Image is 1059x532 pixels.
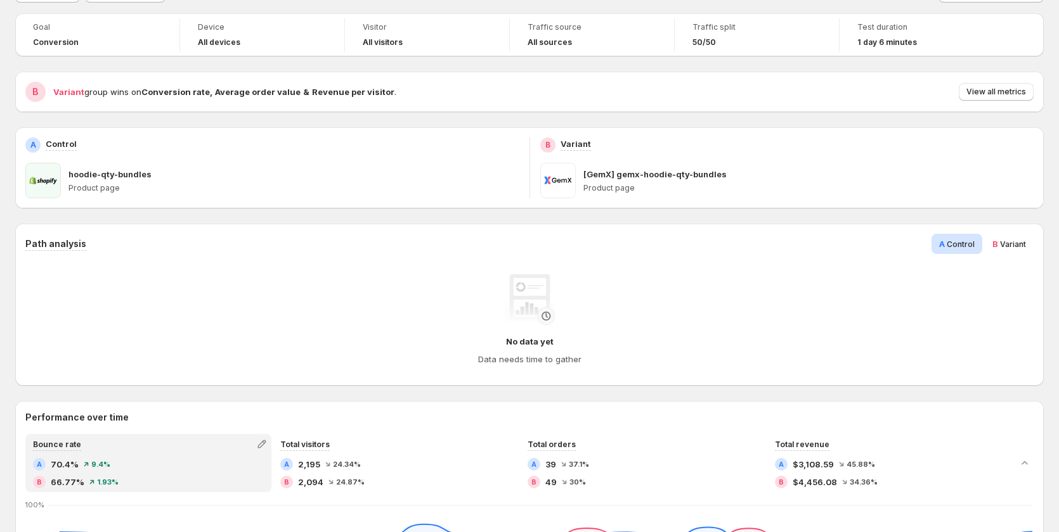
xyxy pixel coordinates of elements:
h2: Performance over time [25,411,1034,424]
h2: A [30,140,36,150]
span: 37.1% [569,460,589,468]
span: $4,456.08 [793,476,837,488]
strong: Average order value [215,87,301,97]
span: 9.4% [91,460,110,468]
p: Product page [68,183,519,193]
span: 50/50 [692,37,716,47]
h2: B [32,85,39,98]
a: DeviceAll devices [198,21,327,49]
span: Variant [53,87,84,97]
h2: B [284,478,289,486]
span: Control [947,239,975,249]
span: 1.93% [97,478,119,486]
h2: B [545,140,550,150]
p: Control [46,137,77,150]
span: 39 [545,458,556,471]
span: Test duration [857,22,987,32]
span: Bounce rate [33,440,81,449]
a: VisitorAll visitors [363,21,491,49]
strong: Conversion rate [141,87,210,97]
span: 34.36% [850,478,878,486]
span: 1 day 6 minutes [857,37,917,47]
span: 2,195 [298,458,320,471]
span: Traffic split [692,22,821,32]
span: Device [198,22,327,32]
p: [GemX] gemx-hoodie-qty-bundles [583,168,727,180]
span: Traffic source [528,22,656,32]
h2: A [531,460,536,468]
span: A [939,239,945,249]
h4: Data needs time to gather [478,353,581,365]
span: group wins on . [53,87,396,97]
span: B [992,239,998,249]
h2: A [37,460,42,468]
img: [GemX] gemx-hoodie-qty-bundles [540,163,576,198]
img: No data yet [504,274,555,325]
button: Collapse chart [1016,454,1034,472]
h2: B [531,478,536,486]
h4: No data yet [506,335,554,348]
p: hoodie-qty-bundles [68,168,152,180]
span: 49 [545,476,557,488]
span: Total visitors [280,440,330,449]
a: GoalConversion [33,21,162,49]
a: Traffic sourceAll sources [528,21,656,49]
span: Conversion [33,37,79,47]
h2: A [779,460,784,468]
h3: Path analysis [25,237,86,250]
p: Variant [561,137,591,150]
strong: , [210,87,212,97]
span: 24.87% [336,478,365,486]
span: 45.88% [847,460,875,468]
h2: A [284,460,289,468]
span: Visitor [363,22,491,32]
strong: Revenue per visitor [312,87,394,97]
span: Total orders [528,440,576,449]
h4: All devices [198,37,240,47]
strong: & [303,87,309,97]
h4: All visitors [363,37,403,47]
text: 100% [25,500,44,509]
a: Test duration1 day 6 minutes [857,21,987,49]
span: Total revenue [775,440,829,449]
h2: B [37,478,42,486]
span: $3,108.59 [793,458,834,471]
span: 66.77% [51,476,84,488]
span: Goal [33,22,162,32]
span: View all metrics [966,87,1026,97]
span: Variant [1000,239,1026,249]
span: 70.4% [51,458,79,471]
img: hoodie-qty-bundles [25,163,61,198]
button: View all metrics [959,83,1034,101]
p: Product page [583,183,1034,193]
span: 24.34% [333,460,361,468]
span: 2,094 [298,476,323,488]
h2: B [779,478,784,486]
h4: All sources [528,37,572,47]
a: Traffic split50/50 [692,21,821,49]
span: 30% [569,478,586,486]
